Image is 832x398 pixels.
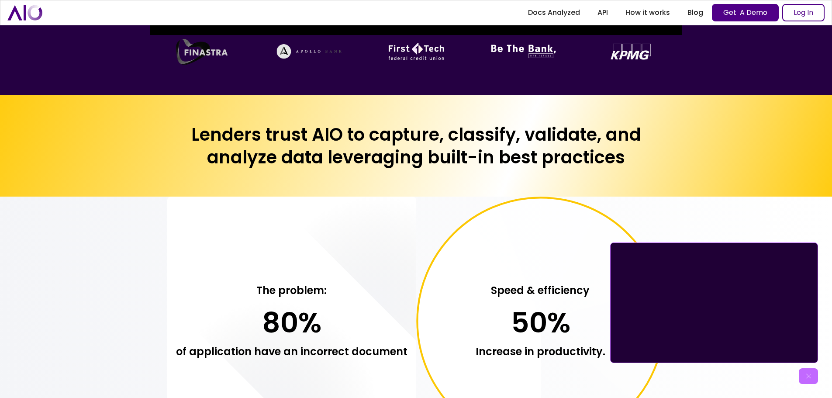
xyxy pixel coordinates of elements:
a: home [7,5,42,20]
h2: Lenders trust AIO to capture, classify, validate, and analyze data leveraging built-in best pract... [167,123,665,169]
a: Blog [679,5,712,21]
span: 80 [262,303,298,342]
h3: The problem: [256,283,327,298]
a: Log In [782,4,825,21]
a: API [589,5,617,21]
a: Get A Demo [712,4,779,21]
a: How it works [617,5,679,21]
h3: of application have an incorrect document [176,344,407,359]
iframe: AIO - powering financial decision making [614,246,814,359]
a: Docs Analyzed [519,5,589,21]
h1: % [262,306,321,340]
